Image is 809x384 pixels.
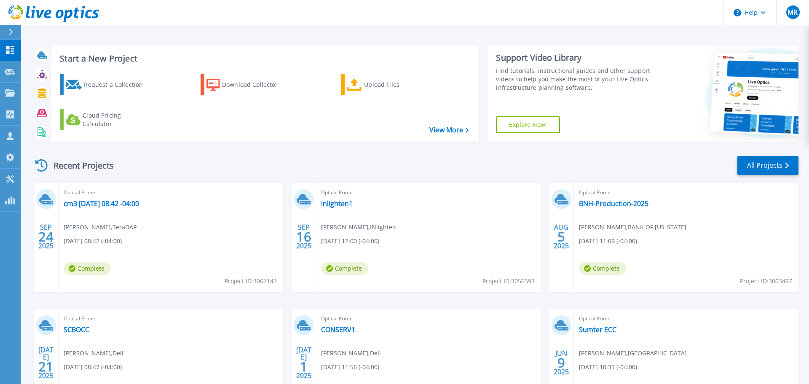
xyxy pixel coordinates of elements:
[496,67,654,92] div: Find tutorials, instructional guides and other support videos to help you make the most of your L...
[553,347,569,378] div: JUN 2025
[296,347,312,378] div: [DATE] 2025
[579,236,637,246] span: [DATE] 11:09 (-04:00)
[579,325,616,334] a: Sumter ECC
[579,223,686,232] span: [PERSON_NAME] , BANK OF [US_STATE]
[364,76,431,93] div: Upload Files
[557,233,565,240] span: 5
[321,262,368,275] span: Complete
[83,111,150,128] div: Cloud Pricing Calculator
[64,188,278,197] span: Optical Prime
[321,199,353,208] a: inlighten1
[553,221,569,252] div: AUG 2025
[60,54,469,63] h3: Start a New Project
[38,233,54,240] span: 24
[201,74,295,95] a: Download Collector
[60,74,154,95] a: Request a Collection
[64,363,122,372] span: [DATE] 08:47 (-04:00)
[64,325,89,334] a: SCBOCC
[579,349,687,358] span: [PERSON_NAME] , [GEOGRAPHIC_DATA]
[300,363,308,370] span: 1
[579,199,648,208] a: BNH-Production-2025
[38,347,54,378] div: [DATE] 2025
[296,233,311,240] span: 16
[222,76,289,93] div: Download Collector
[321,325,355,334] a: CONSERV1
[64,223,137,232] span: [PERSON_NAME] , TeraDAR
[225,277,277,286] span: Project ID: 3067143
[788,9,798,16] span: MR
[579,314,793,323] span: Optical Prime
[321,349,381,358] span: [PERSON_NAME] , Dell
[740,277,792,286] span: Project ID: 3003497
[321,314,536,323] span: Optical Prime
[60,109,154,130] a: Cloud Pricing Calculator
[429,126,469,134] a: View More
[64,314,278,323] span: Optical Prime
[496,116,560,133] a: Explore Now!
[321,363,379,372] span: [DATE] 11:56 (-04:00)
[579,262,626,275] span: Complete
[64,236,122,246] span: [DATE] 08:42 (-04:00)
[579,363,637,372] span: [DATE] 10:31 (-04:00)
[64,349,123,358] span: [PERSON_NAME] , Dell
[38,363,54,370] span: 21
[64,262,111,275] span: Complete
[84,76,151,93] div: Request a Collection
[321,236,379,246] span: [DATE] 12:00 (-04:00)
[341,74,435,95] a: Upload Files
[557,359,565,366] span: 9
[296,221,312,252] div: SEP 2025
[737,156,798,175] a: All Projects
[38,221,54,252] div: SEP 2025
[321,188,536,197] span: Optical Prime
[32,155,125,176] div: Recent Projects
[579,188,793,197] span: Optical Prime
[64,199,139,208] a: cm3 [DATE] 08:42 -04:00
[321,223,396,232] span: [PERSON_NAME] , INlighten
[496,52,654,63] div: Support Video Library
[482,277,535,286] span: Project ID: 3056593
